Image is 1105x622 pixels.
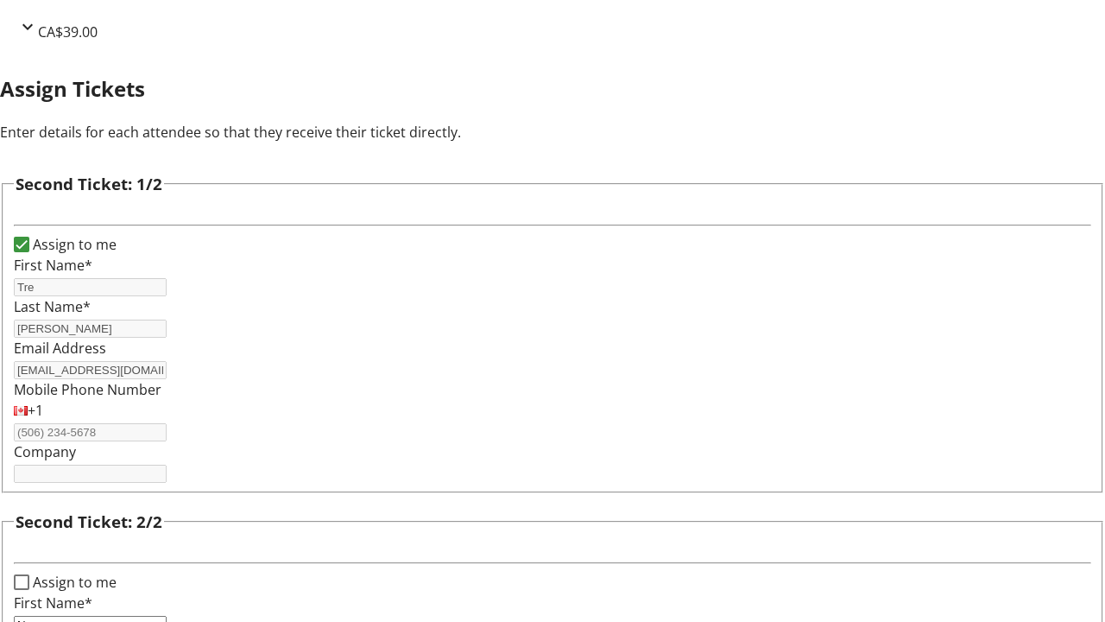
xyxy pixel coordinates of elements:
label: First Name* [14,593,92,612]
label: First Name* [14,256,92,275]
label: Assign to me [29,572,117,593]
label: Email Address [14,339,106,358]
input: (506) 234-5678 [14,423,167,441]
label: Assign to me [29,234,117,255]
span: CA$39.00 [38,22,98,41]
label: Last Name* [14,297,91,316]
label: Mobile Phone Number [14,380,161,399]
h3: Second Ticket: 2/2 [16,510,162,534]
label: Company [14,442,76,461]
h3: Second Ticket: 1/2 [16,172,162,196]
